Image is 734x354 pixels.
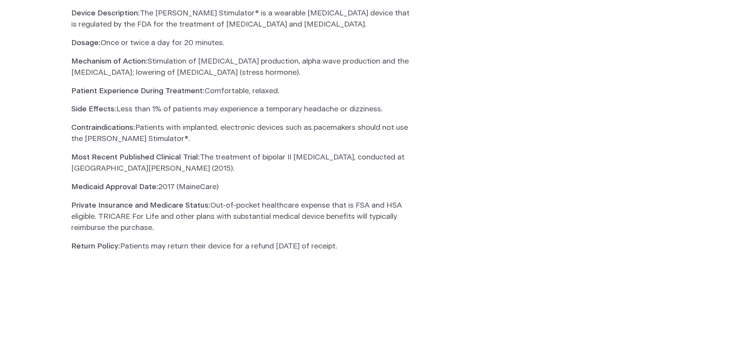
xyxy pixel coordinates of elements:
strong: Return Policy: [71,243,120,250]
p: 2017 (MaineCare) [71,182,412,193]
strong: Device Description: [71,10,140,17]
strong: Side Effects: [71,106,116,113]
p: Less than 1% of patients may experience a temporary headache or dizziness. [71,104,412,115]
p: Once or twice a day for 20 minutes. [71,38,412,49]
span: . [336,243,337,250]
strong: Contraindications: [71,124,135,131]
p: Stimulation of [MEDICAL_DATA] production, alpha wave production and the [MEDICAL_DATA]; lowering ... [71,56,412,79]
strong: Patient Experience During Treatment: [71,87,205,95]
strong: Private Insurance and Medicare Status: [71,202,210,209]
p: Comfortable, relaxed. [71,86,412,97]
p: The treatment of bipolar II [MEDICAL_DATA], conducted at [GEOGRAPHIC_DATA][PERSON_NAME] (2015). [71,152,412,174]
p: Patients may return their device for a refund [DATE] of receipt [71,241,412,252]
strong: Medicaid Approval Date: [71,183,158,191]
p: Patients with implanted, electronic devices such as pacemakers should not use the [PERSON_NAME] S... [71,122,412,145]
p: The [PERSON_NAME] Stimulator® is a wearable [MEDICAL_DATA] device that is regulated by the FDA fo... [71,8,412,30]
strong: Mechanism of Action: [71,58,148,65]
p: Out-of-pocket healthcare expense that is FSA and HSA eligible. TRICARE For Life and other plans w... [71,200,412,233]
strong: Most Recent Published Clinical Trial: [71,154,200,161]
strong: Dosage: [71,39,101,47]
